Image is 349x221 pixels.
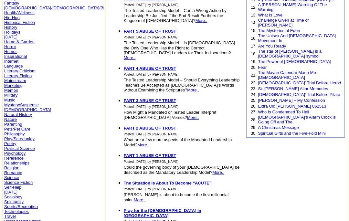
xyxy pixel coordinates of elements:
a: The star of [PERSON_NAME] is a [DEMOGRAPHIC_DATA] symbol [258,49,322,58]
a: Nature [4,117,17,122]
font: 26. [251,104,257,109]
font: The Tested Leadership Model – Is [DEMOGRAPHIC_DATA] the Only One Who Has the Right to Correct [DE... [124,40,235,60]
a: Pets/Pet Care [4,127,30,132]
font: 30. [251,131,257,136]
a: Challenge Given at Time of [PERSON_NAME] [258,18,309,27]
a: [DEMOGRAPHIC_DATA]/[DEMOGRAPHIC_DATA]/Bi [4,5,104,10]
a: The Unisex And [DEMOGRAPHIC_DATA] Movement In [258,33,336,43]
font: Posted: [DATE] by [PERSON_NAME] [124,187,178,191]
a: Extra Oil: [PERSON_NAME] 052513 [258,104,326,109]
font: 22. [251,80,257,85]
a: [PERSON_NAME] – My Confession [258,98,325,103]
a: [DEMOGRAPHIC_DATA] [4,107,51,112]
a: Who Is Condemned To Hell [258,110,309,114]
a: Are You Ready [258,44,286,48]
font: The Tested Leadership Model – Should Everything Leadership Teaches Be Accepted as [DEMOGRAPHIC_DA... [124,78,240,92]
a: Pray for the [DEMOGRAPHIC_DATA] in [GEOGRAPHIC_DATA] [124,208,201,218]
a: Science Fiction [4,180,33,185]
font: How Might a Mandated or Tested Leader Interpret [DEMOGRAPHIC_DATA] Verses? [124,110,217,120]
font: 18. [251,51,257,56]
a: Humor [4,49,17,54]
a: Language [4,64,23,68]
a: The Situation Is About To Become “ACUTE” [124,181,212,185]
a: Spiritual Gifts and the Five-Fold Mini [258,131,326,136]
font: 28. [251,117,257,122]
a: Internet [4,59,18,64]
a: Mainstream [4,78,26,83]
a: Literary Criticism [4,68,36,73]
a: Inspirational [4,54,27,59]
a: [DATE] [4,190,17,195]
a: The Mayan Calendar Made Me [DEMOGRAPHIC_DATA] [258,70,316,80]
font: 15. [251,28,257,33]
font: 17. [251,44,257,48]
a: More.. [187,115,199,120]
a: Reference [4,156,24,161]
a: Self-Help [4,185,21,190]
a: Technologies [4,209,29,214]
a: The Mysteries of Eden [258,28,300,33]
a: The Power of [DEMOGRAPHIC_DATA] [258,59,331,64]
a: Literary Fiction [4,73,32,78]
a: PART 3 ABUSE OF TRUST [124,98,176,103]
b: PART 4 ABUSE OF TRUST [124,66,176,71]
font: Posted: [DATE] by [PERSON_NAME] [124,132,178,136]
a: Horror [4,44,16,49]
a: Fear [258,65,267,70]
a: More.. [124,55,136,60]
a: Travel [4,214,16,219]
a: Hip-Hop [4,15,20,20]
font: 29. [251,125,257,130]
a: Historical Fiction [4,20,35,25]
a: A [PERSON_NAME] Warning Of The Warning [258,2,327,12]
a: Military [4,93,17,98]
font: 12. [251,5,257,10]
a: Relationships [4,161,29,165]
a: A Christmas Message [258,125,299,130]
a: Poetry [4,141,16,146]
a: Spirituality [4,199,24,204]
a: PART 1 ABUSE OF TRUST [124,153,176,158]
a: More.. [134,197,146,202]
a: Religion [4,165,19,170]
a: Home & Garden [4,39,35,44]
font: Posted: [DATE] by [PERSON_NAME] [124,36,178,39]
a: Natural History [4,112,32,117]
a: Political Science [4,146,35,151]
font: [PERSON_NAME] is about to become the first millennial saint. [124,192,228,202]
a: More.. [187,88,199,92]
font: Posted: [DATE] by [PERSON_NAME] [124,3,178,7]
font: Posted: [DATE] by [PERSON_NAME] [124,73,178,76]
a: [DEMOGRAPHIC_DATA]’s Alarm Clock is Going Off and The [258,115,336,124]
font: 21. [251,73,257,78]
font: 25. [251,98,257,103]
a: Mystery/Suspense [4,102,39,107]
a: Memoir [4,88,18,93]
font: 14. [251,20,257,25]
a: [DATE] [4,35,17,39]
a: Holidays [4,30,20,35]
a: More.. [212,170,224,175]
a: Sports/Recreation [4,204,38,209]
a: Romance [4,170,22,175]
a: Parenting [4,122,22,127]
a: Sociology [4,195,22,199]
font: The Tested Leadership Model – Can a Wrong Action by Leadership Be Justified if the End Result Fur... [124,8,227,23]
font: Posted: [DATE] by [PERSON_NAME] [124,105,178,109]
a: PART 5 ABUSE OF TRUST [124,29,176,34]
a: Psychology [4,151,26,156]
a: [DEMOGRAPHIC_DATA]' Trial Before Pilate [258,92,340,97]
a: PART 2 ABUSE OF TRUST [124,126,176,131]
font: 20. [251,65,257,70]
a: More.. [196,18,207,23]
a: What Is Love [258,13,282,17]
a: Music [4,98,15,102]
a: Health/Wellness [4,10,35,15]
a: St. [PERSON_NAME] Altar Memories [258,86,328,91]
a: Play/Screenplay [4,136,35,141]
